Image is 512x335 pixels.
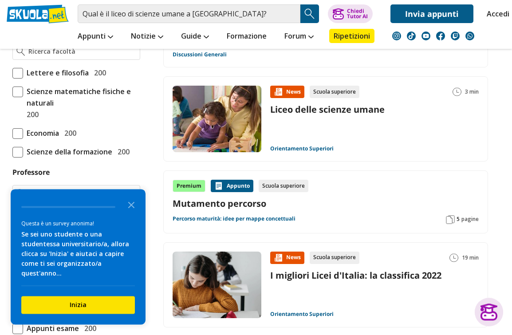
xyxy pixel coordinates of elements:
a: Appunti [75,29,115,45]
img: WhatsApp [465,32,474,40]
img: twitch [451,32,460,40]
img: tiktok [407,32,416,40]
div: Scuola superiore [259,180,308,192]
a: Mutamento percorso [173,197,479,209]
a: Invia appunti [390,4,473,23]
img: Cerca appunti, riassunti o versioni [303,7,316,20]
img: facebook [436,32,445,40]
a: Notizie [129,29,165,45]
button: Close the survey [122,195,140,213]
button: Search Button [300,4,319,23]
div: Questa è un survey anonima! [21,219,135,228]
a: Forum [282,29,316,45]
div: News [270,86,304,98]
span: 5 [457,216,460,223]
span: 200 [114,146,130,158]
img: youtube [421,32,430,40]
div: News [270,252,304,264]
a: Liceo delle scienze umane [270,103,385,115]
a: Discussioni Generali [173,51,227,58]
img: Tempo lettura [453,87,461,96]
span: Scienze della formazione [23,146,112,158]
span: 19 min [462,252,479,264]
img: instagram [392,32,401,40]
div: Scuola superiore [310,86,359,98]
span: 200 [81,323,96,334]
a: Guide [179,29,211,45]
span: Lettere e filosofia [23,67,89,79]
span: Scienze matematiche fisiche e naturali [23,86,140,109]
div: Scuola superiore [310,252,359,264]
div: Appunto [211,180,253,192]
a: Orientamento Superiori [270,311,334,318]
button: Inizia [21,296,135,314]
div: Chiedi Tutor AI [347,8,368,19]
span: 3 min [465,86,479,98]
a: Percorso maturità: idee per mappe concettuali [173,215,295,222]
a: I migliori Licei d'Italia: la classifica 2022 [270,269,441,281]
div: Se sei uno studente o una studentessa universitario/a, allora clicca su 'Inizia' e aiutaci a capi... [21,229,135,278]
label: Professore [12,167,50,177]
input: Cerca appunti, riassunti o versioni [78,4,300,23]
img: Appunti contenuto [214,181,223,190]
span: Economia [23,127,59,139]
span: pagine [461,216,479,223]
span: 200 [23,109,39,120]
a: Ripetizioni [329,29,374,43]
a: Accedi [487,4,505,23]
img: News contenuto [274,253,283,262]
span: 200 [91,67,106,79]
a: Orientamento Superiori [270,145,334,152]
img: Immagine news [173,86,261,152]
img: Ricerca facoltà [16,47,25,56]
img: Pagine [446,215,455,224]
img: News contenuto [274,87,283,96]
img: Immagine news [173,252,261,318]
span: Appunti esame [23,323,79,334]
a: Formazione [224,29,269,45]
img: Tempo lettura [449,253,458,262]
button: ChiediTutor AI [328,4,373,23]
span: 200 [61,127,76,139]
div: Premium [173,180,205,192]
div: Survey [11,189,146,324]
input: Ricerca facoltà [28,47,136,56]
